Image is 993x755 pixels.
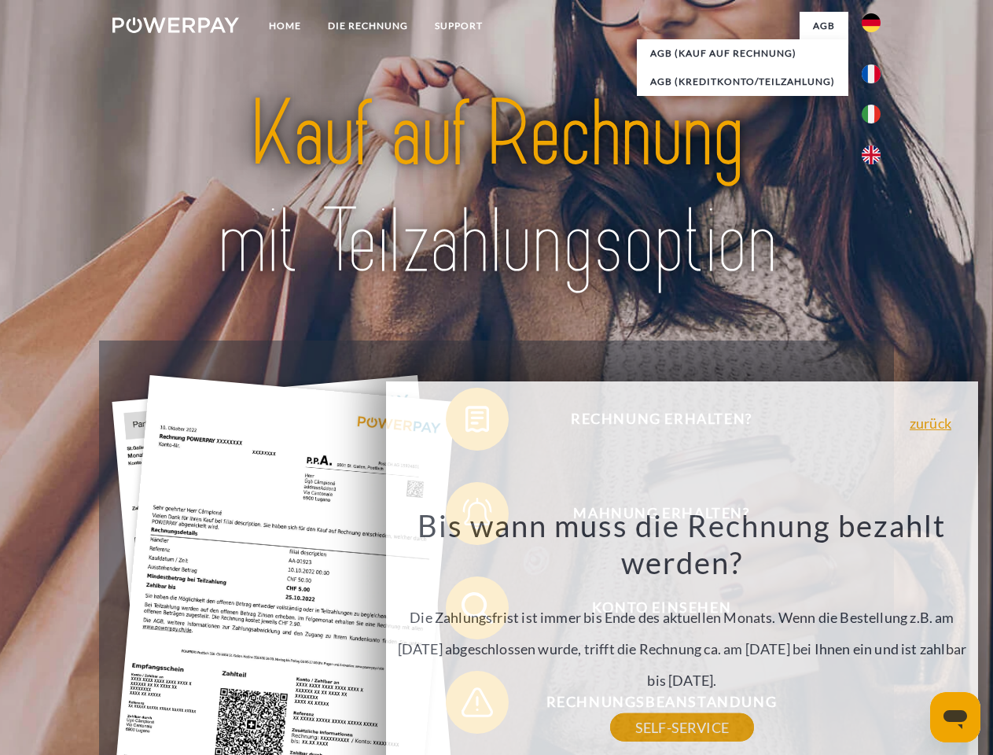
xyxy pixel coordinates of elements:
a: zurück [910,416,951,430]
img: en [862,145,881,164]
img: logo-powerpay-white.svg [112,17,239,33]
a: AGB (Kreditkonto/Teilzahlung) [637,68,848,96]
img: fr [862,64,881,83]
a: Home [256,12,314,40]
h3: Bis wann muss die Rechnung bezahlt werden? [395,506,969,582]
a: SUPPORT [421,12,496,40]
img: it [862,105,881,123]
iframe: Schaltfläche zum Öffnen des Messaging-Fensters [930,692,980,742]
div: Die Zahlungsfrist ist immer bis Ende des aktuellen Monats. Wenn die Bestellung z.B. am [DATE] abg... [395,506,969,727]
a: SELF-SERVICE [610,713,754,742]
a: agb [800,12,848,40]
img: title-powerpay_de.svg [150,75,843,301]
a: AGB (Kauf auf Rechnung) [637,39,848,68]
img: de [862,13,881,32]
a: DIE RECHNUNG [314,12,421,40]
